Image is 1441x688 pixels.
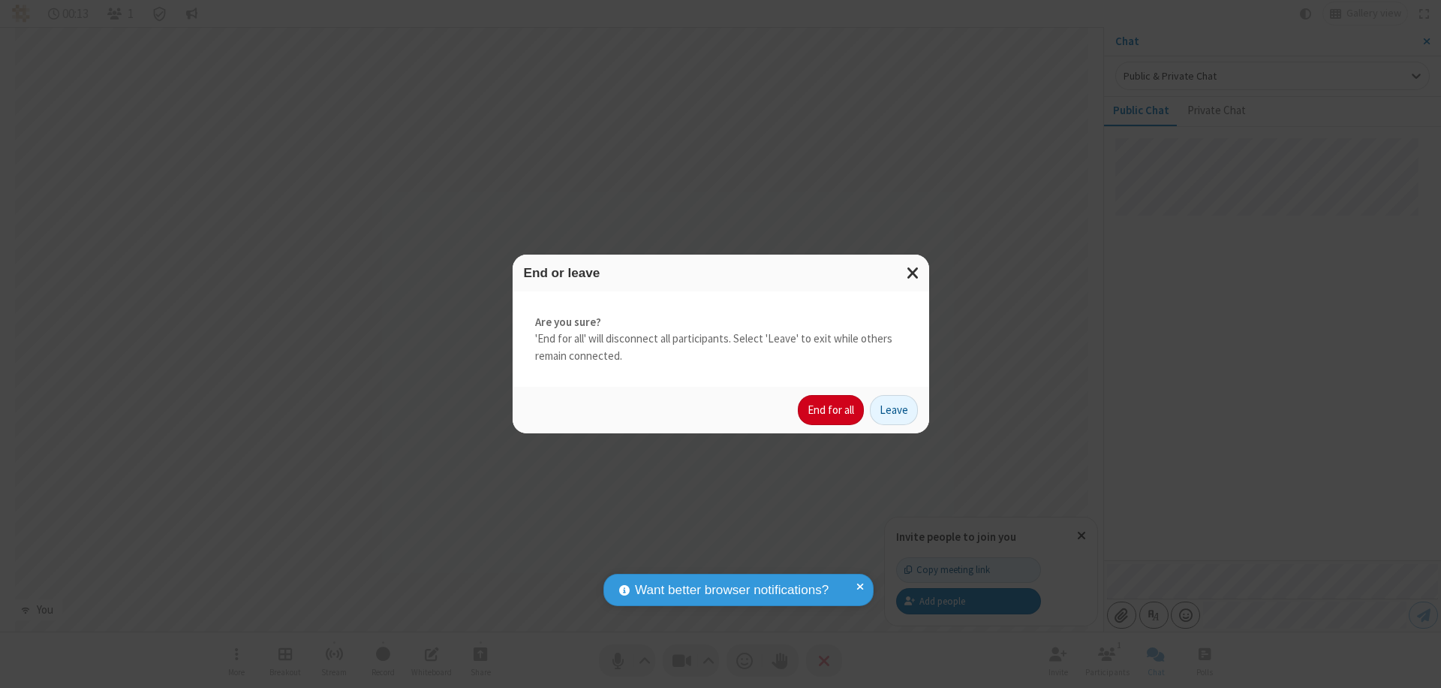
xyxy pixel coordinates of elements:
button: Leave [870,395,918,425]
div: 'End for all' will disconnect all participants. Select 'Leave' to exit while others remain connec... [513,291,929,388]
button: Close modal [898,255,929,291]
span: Want better browser notifications? [635,581,829,600]
button: End for all [798,395,864,425]
h3: End or leave [524,266,918,280]
strong: Are you sure? [535,314,907,331]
